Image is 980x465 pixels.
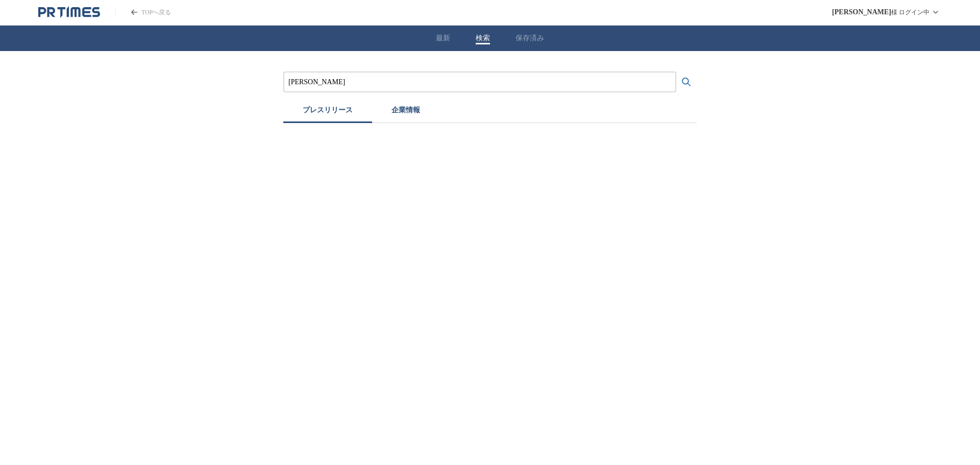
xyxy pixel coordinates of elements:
button: 企業情報 [372,101,439,123]
a: PR TIMESのトップページはこちら [115,8,171,17]
button: 保存済み [516,34,544,43]
a: PR TIMESのトップページはこちら [38,6,100,18]
input: プレスリリースおよび企業を検索する [288,77,671,88]
button: 検索する [676,72,697,92]
button: プレスリリース [283,101,372,123]
button: 検索 [476,34,490,43]
span: [PERSON_NAME] [832,8,891,16]
button: 最新 [436,34,450,43]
